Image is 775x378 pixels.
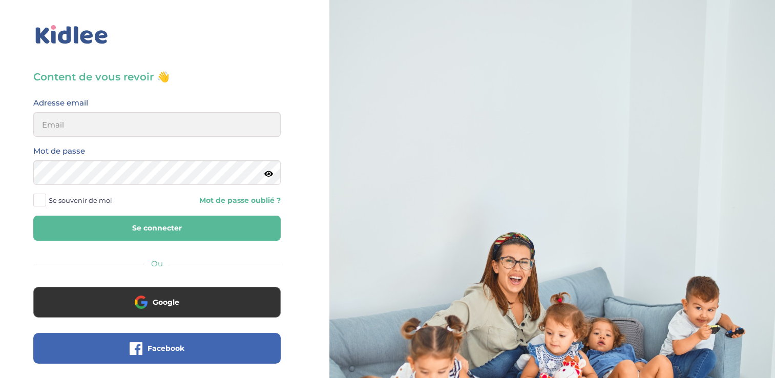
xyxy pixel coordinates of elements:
a: Google [33,304,281,314]
a: Mot de passe oublié ? [164,196,280,205]
img: google.png [135,296,148,308]
span: Facebook [148,343,184,353]
span: Ou [151,259,163,268]
span: Google [153,297,179,307]
label: Mot de passe [33,144,85,158]
a: Facebook [33,350,281,360]
h3: Content de vous revoir 👋 [33,70,281,84]
img: logo_kidlee_bleu [33,23,110,47]
label: Adresse email [33,96,88,110]
input: Email [33,112,281,137]
button: Se connecter [33,216,281,241]
button: Google [33,287,281,318]
span: Se souvenir de moi [49,194,112,207]
button: Facebook [33,333,281,364]
img: facebook.png [130,342,142,355]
